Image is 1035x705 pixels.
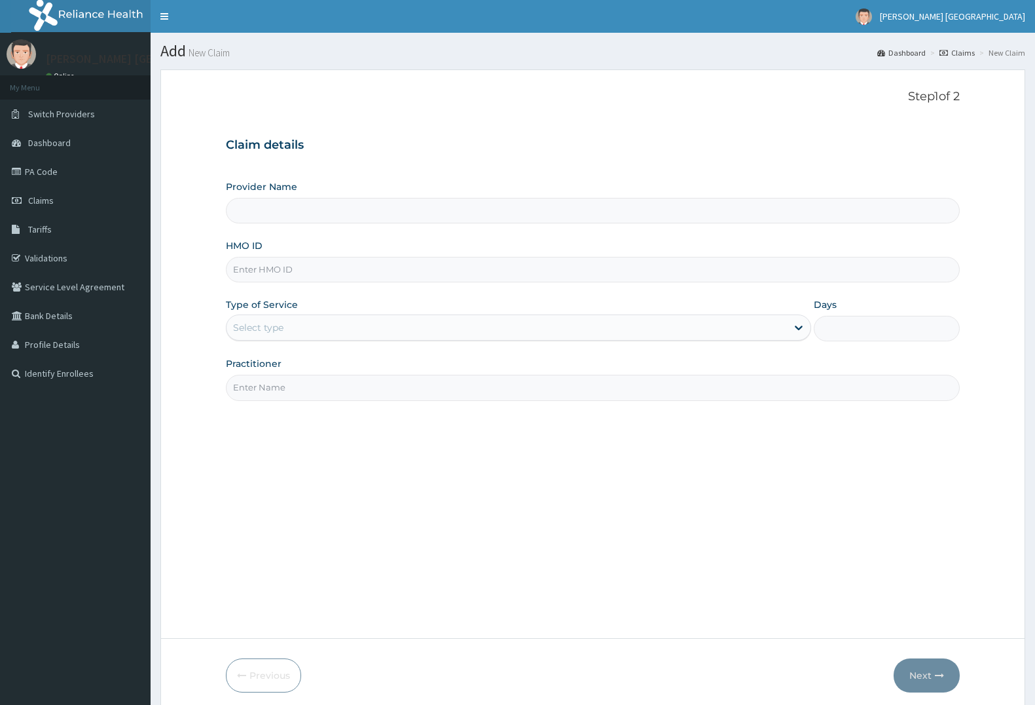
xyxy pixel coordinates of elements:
[28,137,71,149] span: Dashboard
[814,298,837,311] label: Days
[939,47,975,58] a: Claims
[880,10,1025,22] span: [PERSON_NAME] [GEOGRAPHIC_DATA]
[877,47,926,58] a: Dashboard
[226,180,297,193] label: Provider Name
[226,138,960,153] h3: Claim details
[226,90,960,104] p: Step 1 of 2
[233,321,283,334] div: Select type
[186,48,230,58] small: New Claim
[46,53,242,65] p: [PERSON_NAME] [GEOGRAPHIC_DATA]
[976,47,1025,58] li: New Claim
[226,375,960,400] input: Enter Name
[226,239,263,252] label: HMO ID
[28,195,54,206] span: Claims
[894,658,960,693] button: Next
[28,223,52,235] span: Tariffs
[226,357,281,370] label: Practitioner
[226,658,301,693] button: Previous
[160,43,1025,60] h1: Add
[28,108,95,120] span: Switch Providers
[226,298,298,311] label: Type of Service
[46,71,77,81] a: Online
[226,257,960,282] input: Enter HMO ID
[856,9,872,25] img: User Image
[7,39,36,69] img: User Image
